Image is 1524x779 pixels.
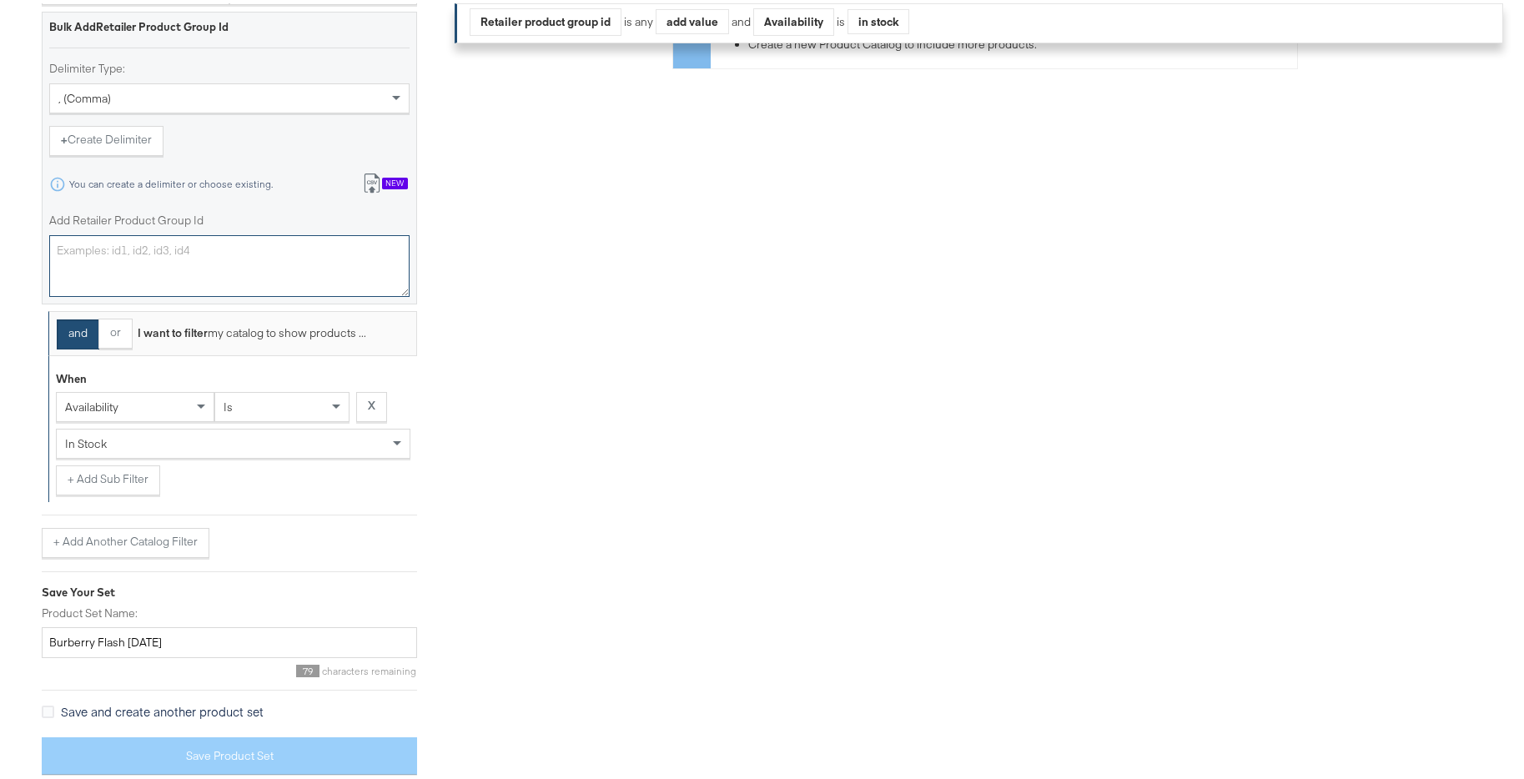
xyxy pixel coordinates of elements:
button: X [356,389,387,419]
input: Give your set a descriptive name [42,624,417,655]
div: characters remaining [42,661,417,674]
div: is [834,11,848,27]
button: and [57,316,99,346]
span: is [224,396,233,411]
button: + Add Sub Filter [56,462,160,492]
label: Product Set Name: [42,602,417,618]
div: You can create a delimiter or choose existing. [68,175,274,187]
span: 79 [296,661,319,674]
li: Create a new Product Catalog to include more products. [748,33,1289,49]
div: New [382,174,408,186]
label: Delimiter Type: [49,58,410,73]
button: +Create Delimiter [49,123,163,153]
div: Availability [754,6,833,32]
div: is any [621,11,656,27]
div: in stock [848,6,908,31]
div: Save Your Set [42,581,417,597]
span: Save and create another product set [61,700,264,716]
button: + Add Another Catalog Filter [42,525,209,555]
button: or [98,315,133,345]
span: , (comma) [58,88,111,103]
strong: I want to filter [138,322,208,337]
div: When [56,368,87,384]
span: in stock [65,433,107,448]
strong: + [61,128,68,144]
span: availability [65,396,118,411]
div: add value [656,6,728,31]
strong: X [368,395,375,410]
div: Bulk Add Retailer Product Group Id [49,16,410,32]
div: Retailer product group id [470,6,621,32]
label: Add Retailer Product Group Id [49,209,410,225]
div: and [732,5,909,33]
button: New [350,166,420,197]
div: my catalog to show products ... [133,322,366,338]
